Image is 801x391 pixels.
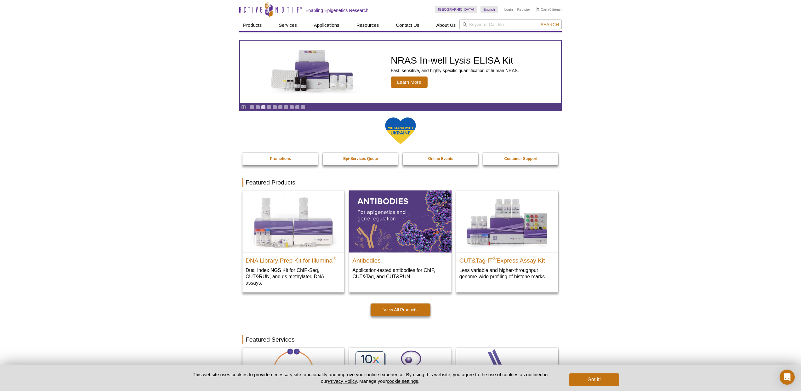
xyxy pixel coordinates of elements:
a: Cart [536,7,547,12]
button: Search [539,22,561,27]
p: Less variable and higher-throughput genome-wide profiling of histone marks​. [459,267,555,280]
p: This website uses cookies to provide necessary site functionality and improve your online experie... [182,371,559,384]
a: Go to slide 1 [250,105,254,110]
h2: Enabling Epigenetics Research [305,8,368,13]
p: Dual Index NGS Kit for ChIP-Seq, CUT&RUN, and ds methylated DNA assays. [246,267,341,286]
a: [GEOGRAPHIC_DATA] [435,6,477,13]
strong: Epi-Services Quote [343,156,378,161]
a: All Antibodies Antibodies Application-tested antibodies for ChIP, CUT&Tag, and CUT&RUN. [349,190,451,286]
button: Got it! [569,373,619,386]
a: Promotions [242,153,319,165]
h2: NRAS In-well Lysis ELISA Kit [391,56,519,65]
a: View All Products [371,303,430,316]
button: cookie settings [387,378,418,384]
a: Go to slide 2 [255,105,260,110]
a: English [480,6,498,13]
a: Products [239,19,265,31]
a: Go to slide 5 [272,105,277,110]
sup: ® [493,256,497,261]
strong: Customer Support [504,156,537,161]
a: DNA Library Prep Kit for Illumina DNA Library Prep Kit for Illumina® Dual Index NGS Kit for ChIP-... [242,190,344,292]
span: Search [541,22,559,27]
a: CUT&Tag-IT® Express Assay Kit CUT&Tag-IT®Express Assay Kit Less variable and higher-throughput ge... [456,190,558,286]
a: Go to slide 3 [261,105,266,110]
img: We Stand With Ukraine [385,117,416,145]
p: Application-tested antibodies for ChIP, CUT&Tag, and CUT&RUN. [352,267,448,280]
span: Learn More [391,76,428,88]
a: Customer Support [483,153,559,165]
a: Register [517,7,530,12]
a: Go to slide 8 [289,105,294,110]
img: DNA Library Prep Kit for Illumina [242,190,344,252]
li: | [514,6,515,13]
img: Your Cart [536,8,539,11]
input: Keyword, Cat. No. [459,19,562,30]
strong: Promotions [270,156,291,161]
p: Fast, sensitive, and highly specific quantification of human NRAS. [391,68,519,73]
img: NRAS In-well Lysis ELISA Kit [265,50,360,93]
a: Go to slide 7 [284,105,288,110]
li: (0 items) [536,6,562,13]
a: Contact Us [392,19,423,31]
a: Epi-Services Quote [323,153,399,165]
a: Toggle autoplay [241,105,246,110]
a: Resources [353,19,383,31]
a: Go to slide 10 [301,105,305,110]
a: NRAS In-well Lysis ELISA Kit NRAS In-well Lysis ELISA Kit Fast, sensitive, and highly specific qu... [240,41,561,103]
img: CUT&Tag-IT® Express Assay Kit [456,190,558,252]
a: Go to slide 6 [278,105,283,110]
sup: ® [332,256,336,261]
h2: Antibodies [352,254,448,264]
a: Online Events [403,153,479,165]
strong: Online Events [428,156,453,161]
a: Privacy Policy [328,378,357,384]
a: Go to slide 9 [295,105,300,110]
h2: CUT&Tag-IT Express Assay Kit [459,254,555,264]
div: Open Intercom Messenger [780,370,795,385]
h2: DNA Library Prep Kit for Illumina [246,254,341,264]
a: Applications [310,19,343,31]
a: About Us [433,19,460,31]
a: Services [275,19,301,31]
h2: Featured Services [242,335,559,344]
img: All Antibodies [349,190,451,252]
h2: Featured Products [242,178,559,187]
article: NRAS In-well Lysis ELISA Kit [240,41,561,103]
a: Go to slide 4 [267,105,271,110]
a: Login [504,7,513,12]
